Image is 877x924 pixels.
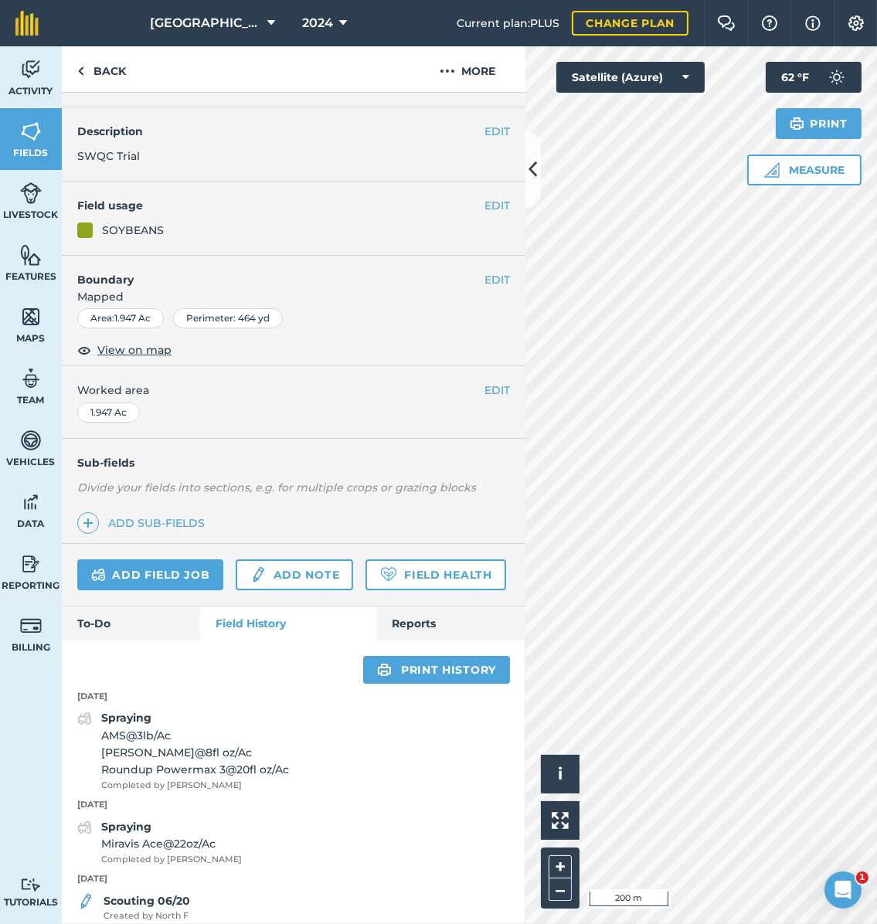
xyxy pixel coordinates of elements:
button: + [549,855,572,878]
span: i [558,764,563,783]
a: Field History [200,606,376,640]
img: svg+xml;base64,PHN2ZyB4bWxucz0iaHR0cDovL3d3dy53My5vcmcvMjAwMC9zdmciIHdpZHRoPSIyMCIgaGVpZ2h0PSIyNC... [440,62,455,80]
span: AMS @ 3 lb / Ac [101,727,289,744]
img: svg+xml;base64,PD94bWwgdmVyc2lvbj0iMS4wIiBlbmNvZGluZz0idXRmLTgiPz4KPCEtLSBHZW5lcmF0b3I6IEFkb2JlIE... [77,892,94,911]
a: Add field job [77,559,223,590]
span: Roundup Powermax 3 @ 20 fl oz / Ac [101,761,289,778]
a: SprayingMiravis Ace@22oz/AcCompleted by [PERSON_NAME] [77,818,242,866]
img: svg+xml;base64,PD94bWwgdmVyc2lvbj0iMS4wIiBlbmNvZGluZz0idXRmLTgiPz4KPCEtLSBHZW5lcmF0b3I6IEFkb2JlIE... [77,709,92,728]
img: svg+xml;base64,PD94bWwgdmVyc2lvbj0iMS4wIiBlbmNvZGluZz0idXRmLTgiPz4KPCEtLSBHZW5lcmF0b3I6IEFkb2JlIE... [20,552,42,576]
em: Divide your fields into sections, e.g. for multiple crops or grazing blocks [77,481,476,494]
p: [DATE] [62,690,525,704]
a: Add note [236,559,353,590]
a: Field Health [365,559,505,590]
strong: Scouting 06/20 [104,894,190,908]
img: svg+xml;base64,PD94bWwgdmVyc2lvbj0iMS4wIiBlbmNvZGluZz0idXRmLTgiPz4KPCEtLSBHZW5lcmF0b3I6IEFkb2JlIE... [821,62,852,93]
span: SWQC Trial [77,149,140,163]
span: [PERSON_NAME] @ 8 fl oz / Ac [101,744,289,761]
img: svg+xml;base64,PD94bWwgdmVyc2lvbj0iMS4wIiBlbmNvZGluZz0idXRmLTgiPz4KPCEtLSBHZW5lcmF0b3I6IEFkb2JlIE... [20,429,42,452]
div: Area : 1.947 Ac [77,308,164,328]
img: svg+xml;base64,PHN2ZyB4bWxucz0iaHR0cDovL3d3dy53My5vcmcvMjAwMC9zdmciIHdpZHRoPSI1NiIgaGVpZ2h0PSI2MC... [20,243,42,267]
div: Perimeter : 464 yd [173,308,283,328]
strong: Spraying [101,820,151,834]
a: Add sub-fields [77,512,211,534]
div: 1.947 Ac [77,403,140,423]
img: fieldmargin Logo [15,11,39,36]
h4: Sub-fields [62,454,525,471]
strong: Spraying [101,711,151,725]
img: svg+xml;base64,PD94bWwgdmVyc2lvbj0iMS4wIiBlbmNvZGluZz0idXRmLTgiPz4KPCEtLSBHZW5lcmF0b3I6IEFkb2JlIE... [91,566,106,584]
button: – [549,878,572,901]
img: svg+xml;base64,PHN2ZyB4bWxucz0iaHR0cDovL3d3dy53My5vcmcvMjAwMC9zdmciIHdpZHRoPSIxNCIgaGVpZ2h0PSIyNC... [83,514,93,532]
button: Print [776,108,862,139]
span: Completed by [PERSON_NAME] [101,779,289,793]
span: Mapped [62,288,525,305]
button: More [410,46,525,92]
img: svg+xml;base64,PHN2ZyB4bWxucz0iaHR0cDovL3d3dy53My5vcmcvMjAwMC9zdmciIHdpZHRoPSIxOSIgaGVpZ2h0PSIyNC... [377,661,392,679]
div: SOYBEANS [102,222,164,239]
button: View on map [77,341,172,359]
button: EDIT [484,271,510,288]
img: svg+xml;base64,PD94bWwgdmVyc2lvbj0iMS4wIiBlbmNvZGluZz0idXRmLTgiPz4KPCEtLSBHZW5lcmF0b3I6IEFkb2JlIE... [20,878,42,892]
button: 62 °F [766,62,862,93]
img: svg+xml;base64,PHN2ZyB4bWxucz0iaHR0cDovL3d3dy53My5vcmcvMjAwMC9zdmciIHdpZHRoPSI1NiIgaGVpZ2h0PSI2MC... [20,305,42,328]
span: 2024 [302,14,333,32]
a: Scouting 06/20Created by North F [77,892,190,923]
span: [GEOGRAPHIC_DATA] [150,14,261,32]
span: 1 [856,871,869,884]
h4: Description [77,123,510,140]
button: EDIT [484,382,510,399]
img: Two speech bubbles overlapping with the left bubble in the forefront [717,15,736,31]
a: Back [62,46,141,92]
img: svg+xml;base64,PD94bWwgdmVyc2lvbj0iMS4wIiBlbmNvZGluZz0idXRmLTgiPz4KPCEtLSBHZW5lcmF0b3I6IEFkb2JlIE... [20,614,42,637]
img: svg+xml;base64,PD94bWwgdmVyc2lvbj0iMS4wIiBlbmNvZGluZz0idXRmLTgiPz4KPCEtLSBHZW5lcmF0b3I6IEFkb2JlIE... [20,367,42,390]
img: svg+xml;base64,PD94bWwgdmVyc2lvbj0iMS4wIiBlbmNvZGluZz0idXRmLTgiPz4KPCEtLSBHZW5lcmF0b3I6IEFkb2JlIE... [20,491,42,514]
button: Satellite (Azure) [556,62,705,93]
a: SprayingAMS@3lb/Ac[PERSON_NAME]@8fl oz/AcRoundup Powermax 3@20fl oz/AcCompleted by [PERSON_NAME] [77,709,289,792]
p: [DATE] [62,872,525,886]
img: svg+xml;base64,PD94bWwgdmVyc2lvbj0iMS4wIiBlbmNvZGluZz0idXRmLTgiPz4KPCEtLSBHZW5lcmF0b3I6IEFkb2JlIE... [77,818,92,837]
a: Reports [376,606,525,640]
img: svg+xml;base64,PHN2ZyB4bWxucz0iaHR0cDovL3d3dy53My5vcmcvMjAwMC9zdmciIHdpZHRoPSI1NiIgaGVpZ2h0PSI2MC... [20,120,42,143]
img: svg+xml;base64,PD94bWwgdmVyc2lvbj0iMS4wIiBlbmNvZGluZz0idXRmLTgiPz4KPCEtLSBHZW5lcmF0b3I6IEFkb2JlIE... [250,566,267,584]
img: A cog icon [847,15,865,31]
button: i [541,755,580,793]
img: svg+xml;base64,PHN2ZyB4bWxucz0iaHR0cDovL3d3dy53My5vcmcvMjAwMC9zdmciIHdpZHRoPSIxOCIgaGVpZ2h0PSIyNC... [77,341,91,359]
span: Created by North F [104,909,190,923]
a: To-Do [62,606,200,640]
img: Ruler icon [764,162,780,178]
a: Change plan [572,11,688,36]
span: Current plan : PLUS [457,15,559,32]
span: Completed by [PERSON_NAME] [101,853,242,867]
span: View on map [97,341,172,358]
button: EDIT [484,197,510,214]
h4: Boundary [62,256,484,288]
span: Worked area [77,382,510,399]
h4: Field usage [77,197,484,214]
span: Miravis Ace @ 22 oz / Ac [101,835,242,852]
img: svg+xml;base64,PHN2ZyB4bWxucz0iaHR0cDovL3d3dy53My5vcmcvMjAwMC9zdmciIHdpZHRoPSIxNyIgaGVpZ2h0PSIxNy... [805,14,821,32]
button: Measure [747,155,862,185]
img: svg+xml;base64,PHN2ZyB4bWxucz0iaHR0cDovL3d3dy53My5vcmcvMjAwMC9zdmciIHdpZHRoPSI5IiBoZWlnaHQ9IjI0Ii... [77,62,84,80]
button: EDIT [484,123,510,140]
img: svg+xml;base64,PD94bWwgdmVyc2lvbj0iMS4wIiBlbmNvZGluZz0idXRmLTgiPz4KPCEtLSBHZW5lcmF0b3I6IEFkb2JlIE... [20,182,42,205]
img: svg+xml;base64,PHN2ZyB4bWxucz0iaHR0cDovL3d3dy53My5vcmcvMjAwMC9zdmciIHdpZHRoPSIxOSIgaGVpZ2h0PSIyNC... [790,114,804,133]
img: A question mark icon [760,15,779,31]
span: 62 ° F [781,62,809,93]
img: svg+xml;base64,PD94bWwgdmVyc2lvbj0iMS4wIiBlbmNvZGluZz0idXRmLTgiPz4KPCEtLSBHZW5lcmF0b3I6IEFkb2JlIE... [20,58,42,81]
iframe: Intercom live chat [824,871,862,909]
img: Four arrows, one pointing top left, one top right, one bottom right and the last bottom left [552,812,569,829]
p: [DATE] [62,798,525,812]
a: Print history [363,656,510,684]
